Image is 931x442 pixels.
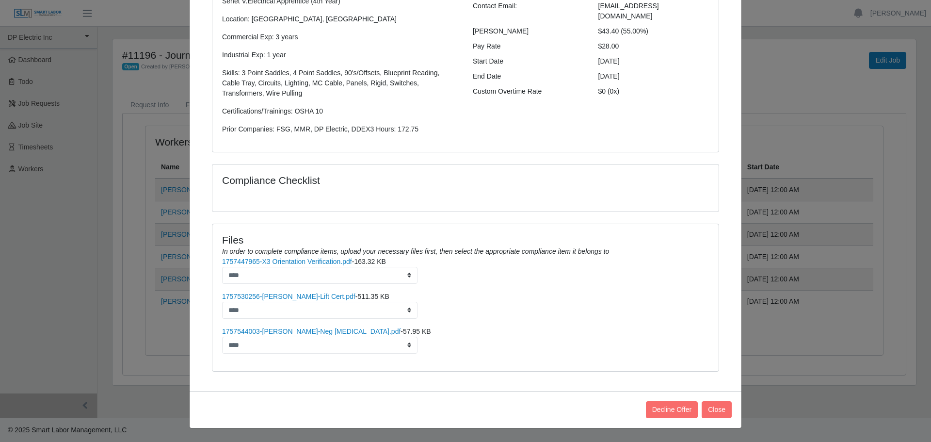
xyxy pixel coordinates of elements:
p: Commercial Exp: 3 years [222,32,458,42]
h4: Files [222,234,709,246]
div: End Date [465,71,591,82]
div: [PERSON_NAME] [465,26,591,36]
a: 1757544003-[PERSON_NAME]-Neg [MEDICAL_DATA].pdf [222,327,401,335]
p: Prior Companies: FSG, MMR, DP Electric, DDEX3 Hours: 172.75 [222,124,458,134]
h4: Compliance Checklist [222,174,542,186]
div: Pay Rate [465,41,591,51]
span: 57.95 KB [403,327,431,335]
div: $43.40 (55.00%) [591,26,717,36]
div: Custom Overtime Rate [465,86,591,97]
a: 1757447965-X3 Orientation Verification.pdf [222,258,352,265]
p: Certifications/Trainings: OSHA 10 [222,106,458,116]
i: In order to complete compliance items, upload your necessary files first, then select the appropr... [222,247,609,255]
span: $0 (0x) [598,87,620,95]
div: Start Date [465,56,591,66]
button: Decline Offer [646,401,698,418]
span: 511.35 KB [357,293,389,300]
a: 1757530256-[PERSON_NAME]-Lift Cert.pdf [222,293,355,300]
p: Skills: 3 Point Saddles, 4 Point Saddles, 90's/Offsets, Blueprint Reading, Cable Tray, Circuits, ... [222,68,458,98]
span: [DATE] [598,72,620,80]
li: - [222,257,709,284]
li: - [222,327,709,354]
span: 163.32 KB [354,258,385,265]
button: Close [702,401,732,418]
div: [DATE] [591,56,717,66]
li: - [222,292,709,319]
div: $28.00 [591,41,717,51]
p: Industrial Exp: 1 year [222,50,458,60]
